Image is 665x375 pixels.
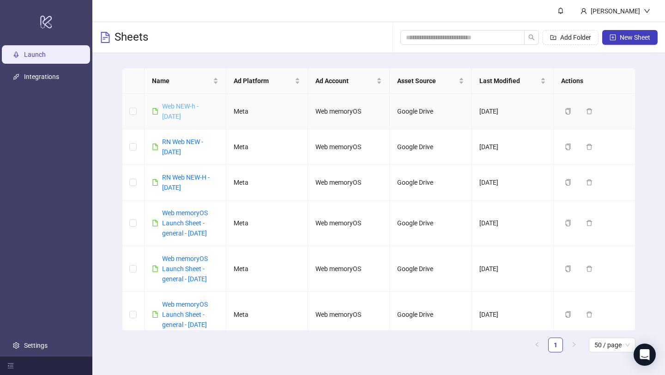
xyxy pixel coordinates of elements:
[565,311,571,318] span: copy
[567,338,581,352] li: Next Page
[554,68,635,94] th: Actions
[586,144,592,150] span: delete
[472,165,554,200] td: [DATE]
[586,220,592,226] span: delete
[390,165,472,200] td: Google Drive
[152,266,158,272] span: file
[543,30,598,45] button: Add Folder
[594,338,630,352] span: 50 / page
[586,266,592,272] span: delete
[308,129,390,165] td: Web memoryOS
[226,68,308,94] th: Ad Platform
[234,76,293,86] span: Ad Platform
[390,68,472,94] th: Asset Source
[315,76,375,86] span: Ad Account
[152,144,158,150] span: file
[548,338,563,352] li: 1
[308,94,390,129] td: Web memoryOS
[530,338,544,352] li: Previous Page
[226,246,308,292] td: Meta
[308,165,390,200] td: Web memoryOS
[534,342,540,347] span: left
[308,246,390,292] td: Web memoryOS
[390,246,472,292] td: Google Drive
[24,73,59,80] a: Integrations
[390,94,472,129] td: Google Drive
[162,103,199,120] a: Web NEW-h - [DATE]
[162,255,208,283] a: Web memoryOS Launch Sheet - general - [DATE]
[565,144,571,150] span: copy
[390,129,472,165] td: Google Drive
[472,129,554,165] td: [DATE]
[308,200,390,246] td: Web memoryOS
[557,7,564,14] span: bell
[308,68,390,94] th: Ad Account
[226,129,308,165] td: Meta
[586,311,592,318] span: delete
[472,68,554,94] th: Last Modified
[390,292,472,338] td: Google Drive
[162,174,210,191] a: RN Web NEW-H - [DATE]
[565,108,571,115] span: copy
[226,165,308,200] td: Meta
[152,179,158,186] span: file
[571,342,577,347] span: right
[162,301,208,328] a: Web memoryOS Launch Sheet - general - [DATE]
[226,292,308,338] td: Meta
[530,338,544,352] button: left
[580,8,587,14] span: user
[587,6,644,16] div: [PERSON_NAME]
[565,266,571,272] span: copy
[308,292,390,338] td: Web memoryOS
[24,51,46,58] a: Launch
[145,68,226,94] th: Name
[644,8,650,14] span: down
[586,179,592,186] span: delete
[560,34,591,41] span: Add Folder
[226,94,308,129] td: Meta
[472,200,554,246] td: [DATE]
[479,76,538,86] span: Last Modified
[226,200,308,246] td: Meta
[472,292,554,338] td: [DATE]
[602,30,658,45] button: New Sheet
[7,363,14,369] span: menu-fold
[24,342,48,349] a: Settings
[586,108,592,115] span: delete
[620,34,650,41] span: New Sheet
[634,344,656,366] div: Open Intercom Messenger
[472,246,554,292] td: [DATE]
[589,338,635,352] div: Page Size
[100,32,111,43] span: file-text
[610,34,616,41] span: plus-square
[565,179,571,186] span: copy
[152,220,158,226] span: file
[397,76,456,86] span: Asset Source
[550,34,556,41] span: folder-add
[528,34,535,41] span: search
[152,76,211,86] span: Name
[152,108,158,115] span: file
[549,338,562,352] a: 1
[472,94,554,129] td: [DATE]
[565,220,571,226] span: copy
[390,200,472,246] td: Google Drive
[162,209,208,237] a: Web memoryOS Launch Sheet - general - [DATE]
[152,311,158,318] span: file
[162,138,203,156] a: RN Web NEW - [DATE]
[567,338,581,352] button: right
[115,30,148,45] h3: Sheets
